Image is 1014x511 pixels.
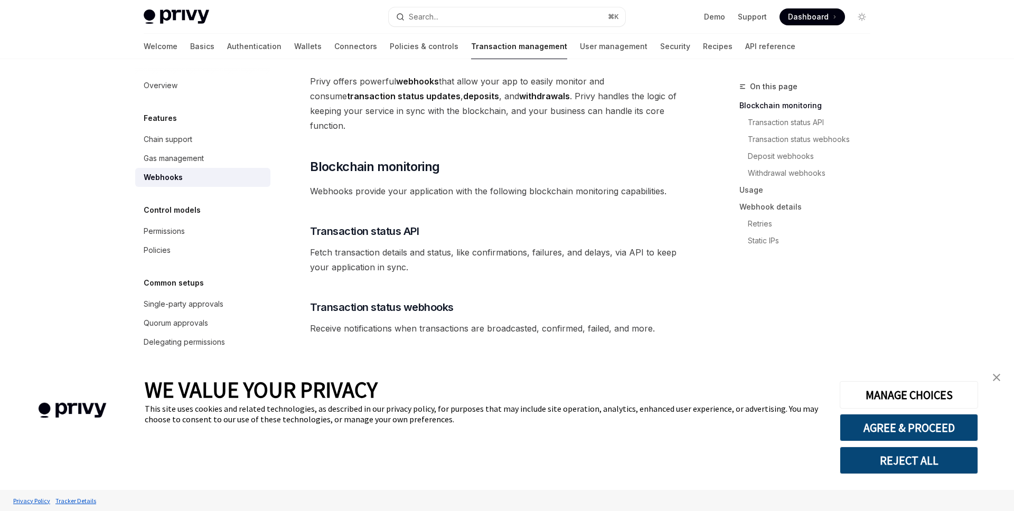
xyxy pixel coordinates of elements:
a: Support [738,12,767,22]
div: Delegating permissions [144,336,225,348]
span: Blockchain monitoring [310,158,439,175]
a: Transaction status webhooks [739,131,879,148]
div: Chain support [144,133,192,146]
a: Withdrawal webhooks [739,165,879,182]
a: Welcome [144,34,177,59]
strong: transaction status updates [347,91,461,101]
a: Tracker Details [53,491,99,510]
a: Delegating permissions [135,333,270,352]
a: Wallets [294,34,322,59]
span: Transaction status API [310,224,419,239]
a: Webhooks [135,168,270,187]
span: On this page [750,80,797,93]
strong: withdrawals [519,91,570,101]
a: close banner [986,367,1007,388]
a: API reference [745,34,795,59]
span: Privy offers powerful that allow your app to easily monitor and consume , , and . Privy handles t... [310,74,691,133]
a: Recipes [703,34,733,59]
button: REJECT ALL [840,447,978,474]
span: Fetch transaction details and status, like confirmations, failures, and delays, via API to keep y... [310,245,691,275]
a: Policies [135,241,270,260]
h5: Features [144,112,177,125]
a: Overview [135,76,270,95]
img: close banner [993,374,1000,381]
div: Policies [144,244,171,257]
button: Search...⌘K [389,7,625,26]
div: This site uses cookies and related technologies, as described in our privacy policy, for purposes... [145,403,824,424]
a: Gas management [135,149,270,168]
a: Transaction management [471,34,567,59]
h5: Common setups [144,277,204,289]
a: Basics [190,34,214,59]
a: Webhook details [739,198,879,215]
a: Deposit webhooks [739,148,879,165]
span: Receive notifications when transactions are broadcasted, confirmed, failed, and more. [310,321,691,336]
h5: Control models [144,204,201,216]
a: Dashboard [780,8,845,25]
a: Demo [704,12,725,22]
div: Overview [144,79,177,92]
a: Single-party approvals [135,295,270,314]
button: AGREE & PROCEED [840,414,978,441]
a: Authentication [227,34,281,59]
a: Security [660,34,690,59]
a: Permissions [135,222,270,241]
a: Quorum approvals [135,314,270,333]
span: WE VALUE YOUR PRIVACY [145,376,378,403]
div: Gas management [144,152,204,165]
span: Dashboard [788,12,829,22]
img: company logo [16,387,129,433]
a: Blockchain monitoring [739,97,879,114]
div: Single-party approvals [144,298,223,310]
a: Static IPs [739,232,879,249]
button: MANAGE CHOICES [840,381,978,409]
a: Usage [739,182,879,198]
div: Permissions [144,225,185,238]
img: light logo [144,10,209,24]
a: User management [580,34,647,59]
a: Privacy Policy [11,491,53,510]
div: Quorum approvals [144,317,208,329]
a: Transaction status API [739,114,879,131]
button: Toggle dark mode [853,8,870,25]
strong: webhooks [396,76,439,87]
div: Webhooks [144,171,183,184]
a: Retries [739,215,879,232]
span: Transaction status webhooks [310,300,454,315]
div: Search... [409,11,438,23]
a: Policies & controls [390,34,458,59]
strong: deposits [463,91,499,101]
a: Chain support [135,130,270,149]
a: Connectors [334,34,377,59]
span: Webhooks provide your application with the following blockchain monitoring capabilities. [310,184,691,198]
span: ⌘ K [608,13,619,21]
